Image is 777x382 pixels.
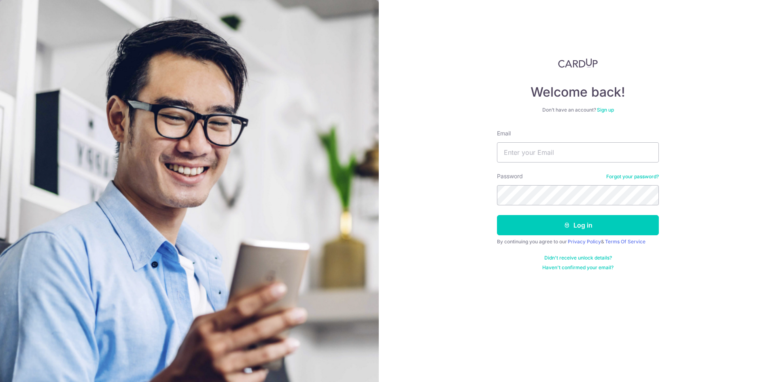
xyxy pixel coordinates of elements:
a: Privacy Policy [568,238,601,245]
div: Don’t have an account? [497,107,659,113]
div: By continuing you agree to our & [497,238,659,245]
label: Password [497,172,523,180]
label: Email [497,129,511,137]
a: Forgot your password? [606,173,659,180]
button: Log in [497,215,659,235]
img: CardUp Logo [558,58,598,68]
a: Haven't confirmed your email? [542,264,614,271]
a: Didn't receive unlock details? [544,255,612,261]
a: Terms Of Service [605,238,645,245]
input: Enter your Email [497,142,659,163]
a: Sign up [597,107,614,113]
h4: Welcome back! [497,84,659,100]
